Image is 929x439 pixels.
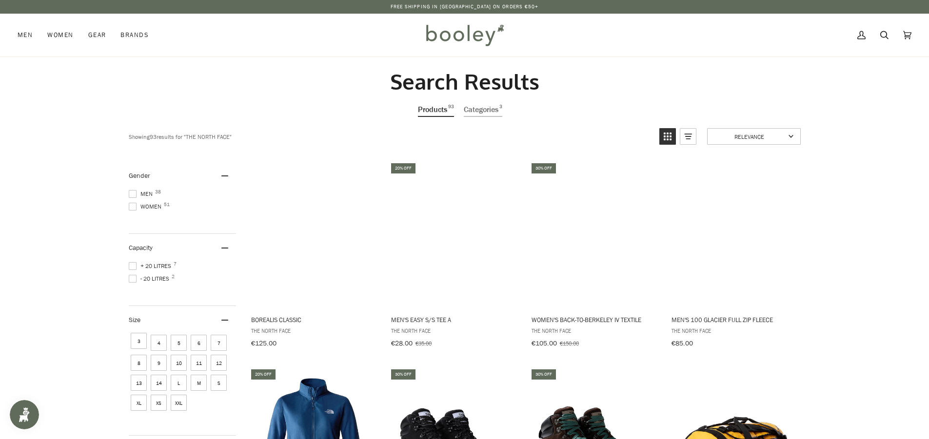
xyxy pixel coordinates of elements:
span: Size: 11 [191,355,207,371]
span: €28.00 [391,339,413,348]
span: + 20 Litres [129,262,174,270]
span: Size: 8 [131,355,147,371]
span: Size: XS [151,395,167,411]
span: €105.00 [531,339,556,348]
span: Size: 14 [151,375,167,391]
a: Women's Back-to-Berkeley IV Textile [530,162,659,351]
span: Size: 4 [151,335,167,351]
span: 7 [174,262,177,267]
span: Size [129,315,140,324]
img: Booley [422,21,507,49]
div: 20% off [391,163,415,173]
span: Brands [120,30,149,40]
span: Size: L [171,375,187,391]
span: Size: 5 [171,335,187,351]
span: 2 [172,274,175,279]
span: The North Face [672,326,798,335]
iframe: Button to open loyalty program pop-up [10,400,39,429]
p: Free Shipping in [GEOGRAPHIC_DATA] on Orders €50+ [391,3,539,11]
img: The North Face Borealis Classic Midnight Petrol / Algae Blue - Booley Galway [249,170,378,299]
div: 30% off [531,369,555,379]
span: - 20 Litres [129,274,172,283]
span: Men [18,30,33,40]
span: 3 [499,103,502,116]
a: Men's Easy S/S Tee A [390,162,519,351]
a: View Categories Tab [463,103,502,117]
span: €85.00 [672,339,693,348]
span: Size: 12 [211,355,227,371]
div: 30% off [531,163,555,173]
div: 30% off [391,369,415,379]
span: Size: XL [131,395,147,411]
a: View grid mode [659,128,676,145]
span: €125.00 [251,339,276,348]
span: Size: M [191,375,207,391]
h2: Search Results [129,68,801,95]
span: Size: S [211,375,227,391]
span: Men's 100 Glacier Full Zip Fleece [672,315,798,324]
b: 93 [150,132,157,140]
div: 20% off [251,369,275,379]
span: The North Face [531,326,657,335]
span: Gender [129,171,150,180]
a: Sort options [707,128,801,145]
span: Gear [88,30,106,40]
span: €35.00 [415,339,432,347]
span: Relevance [713,132,785,140]
span: Size: 9 [151,355,167,371]
span: 38 [155,190,161,194]
span: Men's Easy S/S Tee A [391,315,517,324]
span: Size: 3 [131,333,147,349]
span: Size: 13 [131,375,147,391]
a: Women [40,14,80,57]
div: Showing results for " " [129,128,652,145]
span: The North Face [391,326,517,335]
span: Borealis Classic [251,315,377,324]
span: Men [129,190,156,198]
span: Women [129,202,164,211]
a: View Products Tab [417,103,454,117]
span: Capacity [129,243,153,252]
a: Men [18,14,40,57]
span: The North Face [251,326,377,335]
a: Brands [113,14,156,57]
a: Men's 100 Glacier Full Zip Fleece [670,162,799,351]
span: €150.00 [559,339,578,347]
span: 93 [448,103,454,116]
a: View list mode [680,128,696,145]
span: Women [47,30,73,40]
span: Size: XXL [171,395,187,411]
span: Size: 7 [211,335,227,351]
img: The North Face Women's Back-to-Berkeley IV Textile Waterproof Boysenberry / Coal Brown - Booley G... [530,170,659,299]
span: Size: 10 [171,355,187,371]
a: Gear [81,14,114,57]
span: Size: 6 [191,335,207,351]
span: 51 [164,202,170,207]
span: Women's Back-to-Berkeley IV Textile [531,315,657,324]
a: Borealis Classic [249,162,378,351]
